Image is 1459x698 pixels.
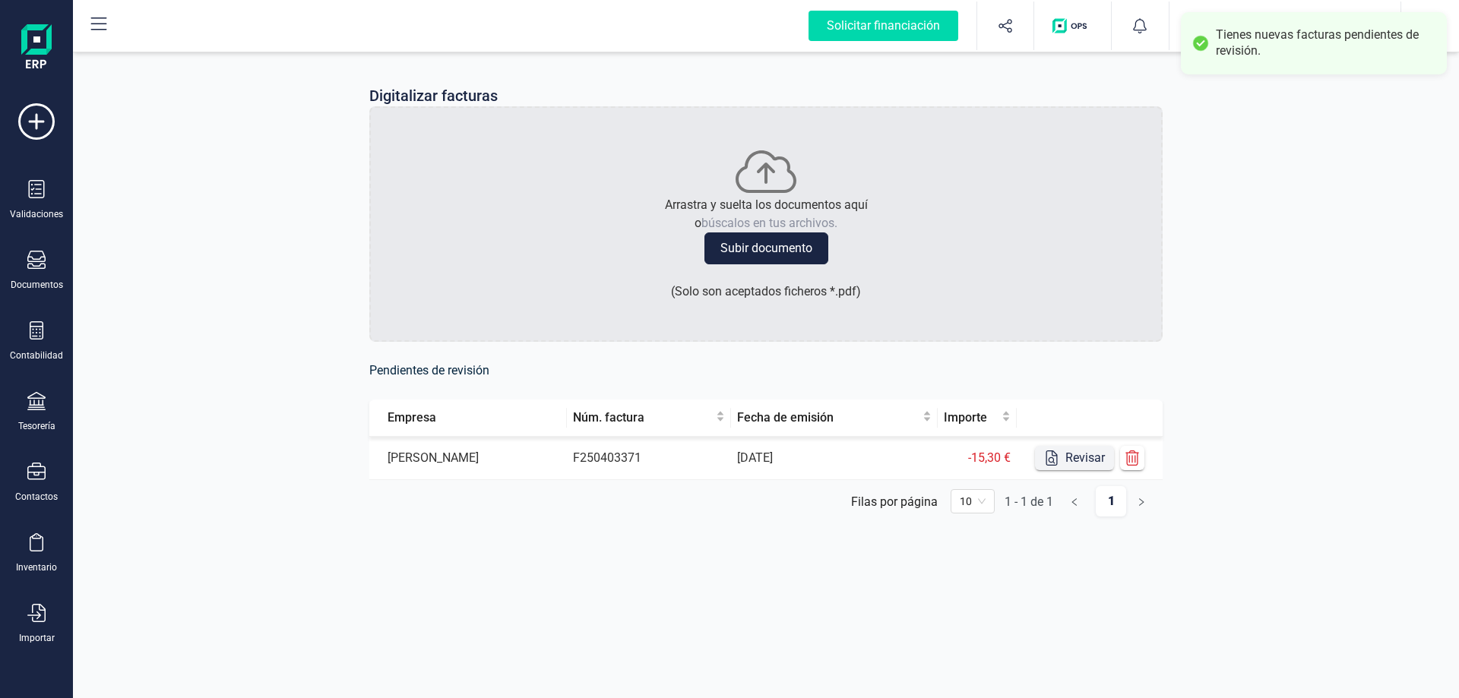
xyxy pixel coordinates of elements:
button: JO[PERSON_NAME][PERSON_NAME] [1188,2,1382,50]
li: Página siguiente [1126,486,1157,510]
img: Logo de OPS [1052,18,1093,33]
th: Empresa [369,400,567,437]
div: Documentos [11,279,63,291]
div: Importar [19,632,55,644]
a: 1 [1096,486,1126,516]
div: Tesorería [18,420,55,432]
div: Filas por página [851,494,938,509]
div: 1 - 1 de 1 [1005,494,1053,509]
p: ( Solo son aceptados ficheros * .pdf ) [671,283,861,301]
span: left [1070,497,1079,507]
button: Solicitar financiación [790,2,976,50]
td: [PERSON_NAME] [369,437,567,480]
p: Digitalizar facturas [369,85,498,106]
p: Arrastra y suelta los documentos aquí o [665,196,868,232]
div: Solicitar financiación [809,11,958,41]
img: Logo Finanedi [21,24,52,73]
td: F250403371 [567,437,731,480]
button: right [1126,486,1157,516]
button: Logo de OPS [1043,2,1102,50]
div: Contactos [15,491,58,503]
div: 页码 [951,489,995,513]
div: Inventario [16,561,57,573]
div: Contabilidad [10,349,63,362]
div: Arrastra y suelta los documentos aquíobúscalos en tus archivos.Subir documento(Solo son aceptados... [369,106,1163,342]
button: Subir documento [704,232,828,264]
li: Página anterior [1059,486,1090,510]
button: left [1059,486,1090,516]
button: Revisar [1035,446,1114,470]
span: búscalos en tus archivos. [701,216,837,230]
img: JO [1194,9,1227,43]
span: -15,30 € [968,450,1011,465]
div: Validaciones [10,208,63,220]
span: Núm. factura [573,409,713,427]
span: Importe [944,409,999,427]
div: Tienes nuevas facturas pendientes de revisión. [1216,27,1435,59]
span: right [1137,497,1146,507]
h6: Pendientes de revisión [369,360,1163,381]
span: 10 [960,490,986,513]
span: Fecha de emisión [737,409,919,427]
td: [DATE] [731,437,938,480]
